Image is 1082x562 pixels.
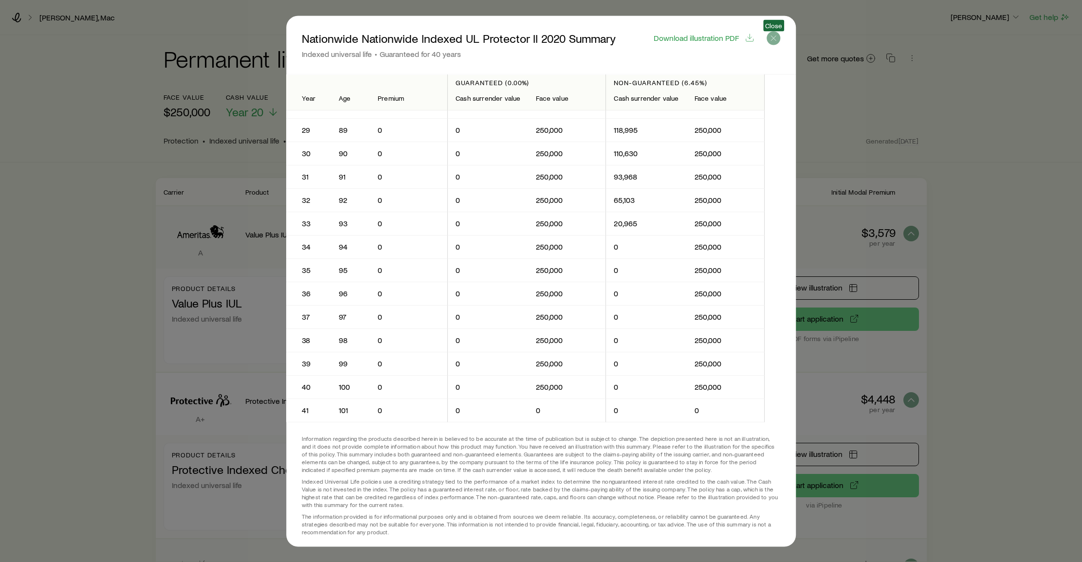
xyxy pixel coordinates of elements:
[614,78,756,86] p: Non-guaranteed (6.45%)
[378,94,440,102] div: Premium
[614,126,679,135] p: 118,995
[695,149,756,159] p: 250,000
[378,406,440,416] p: 0
[695,382,756,392] p: 250,000
[302,172,316,182] p: 31
[695,266,756,275] p: 250,000
[302,289,316,299] p: 36
[614,336,679,345] p: 0
[695,312,756,322] p: 250,000
[339,359,362,369] p: 99
[536,359,598,369] p: 250,000
[614,312,679,322] p: 0
[456,78,598,86] p: Guaranteed (0.00%)
[302,336,316,345] p: 38
[456,289,520,299] p: 0
[456,94,520,102] div: Cash surrender value
[339,94,362,102] div: Age
[378,172,440,182] p: 0
[456,266,520,275] p: 0
[378,382,440,392] p: 0
[456,406,520,416] p: 0
[614,196,679,205] p: 65,103
[614,149,679,159] p: 110,630
[378,312,440,322] p: 0
[302,512,781,535] p: The information provided is for informational purposes only and is obtained from sources we deem ...
[536,406,598,416] p: 0
[339,219,362,229] p: 93
[378,219,440,229] p: 0
[653,32,755,43] button: Download illustration PDF
[302,406,316,416] p: 41
[536,196,598,205] p: 250,000
[536,289,598,299] p: 250,000
[614,289,679,299] p: 0
[536,126,598,135] p: 250,000
[456,172,520,182] p: 0
[339,126,362,135] p: 89
[378,266,440,275] p: 0
[302,477,781,508] p: Indexed Universal Life policies use a crediting strategy tied to the performance of a market inde...
[695,172,756,182] p: 250,000
[378,289,440,299] p: 0
[339,266,362,275] p: 95
[302,49,616,58] p: Indexed universal life Guaranteed for 40 years
[695,196,756,205] p: 250,000
[614,94,679,102] div: Cash surrender value
[456,126,520,135] p: 0
[302,219,316,229] p: 33
[765,21,783,29] span: Close
[378,126,440,135] p: 0
[302,242,316,252] p: 34
[695,242,756,252] p: 250,000
[302,94,316,102] div: Year
[536,266,598,275] p: 250,000
[339,312,362,322] p: 97
[536,242,598,252] p: 250,000
[378,196,440,205] p: 0
[614,359,679,369] p: 0
[456,196,520,205] p: 0
[456,149,520,159] p: 0
[695,406,756,416] p: 0
[339,336,362,345] p: 98
[378,149,440,159] p: 0
[339,406,362,416] p: 101
[378,336,440,345] p: 0
[654,34,739,41] span: Download illustration PDF
[536,312,598,322] p: 250,000
[302,149,316,159] p: 30
[456,382,520,392] p: 0
[302,359,316,369] p: 39
[378,359,440,369] p: 0
[695,219,756,229] p: 250,000
[614,219,679,229] p: 20,965
[695,359,756,369] p: 250,000
[302,196,316,205] p: 32
[339,289,362,299] p: 96
[339,172,362,182] p: 91
[302,434,781,473] p: Information regarding the products described herein is believed to be accurate at the time of pub...
[302,266,316,275] p: 35
[456,219,520,229] p: 0
[456,312,520,322] p: 0
[378,242,440,252] p: 0
[614,406,679,416] p: 0
[456,336,520,345] p: 0
[302,31,616,45] p: Nationwide Nationwide Indexed UL Protector II 2020 Summary
[339,382,362,392] p: 100
[456,359,520,369] p: 0
[536,336,598,345] p: 250,000
[695,126,756,135] p: 250,000
[695,289,756,299] p: 250,000
[302,126,316,135] p: 29
[536,149,598,159] p: 250,000
[695,94,756,102] div: Face value
[339,149,362,159] p: 90
[695,336,756,345] p: 250,000
[536,219,598,229] p: 250,000
[614,172,679,182] p: 93,968
[536,382,598,392] p: 250,000
[302,312,316,322] p: 37
[302,382,316,392] p: 40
